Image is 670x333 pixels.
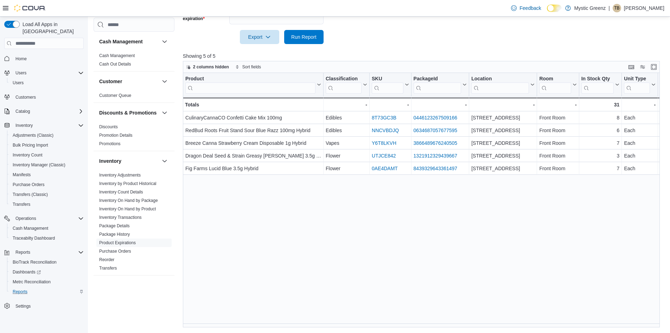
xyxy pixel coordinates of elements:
button: Reports [7,287,87,297]
a: 8439329643361497 [413,166,457,171]
div: Edibles [326,126,367,135]
div: [STREET_ADDRESS] [471,139,535,147]
span: Transfers [13,202,30,207]
div: Front Room [539,113,576,122]
button: Users [13,69,29,77]
div: Unit Type [624,76,650,94]
div: Package URL [413,76,461,94]
button: Inventory Manager (Classic) [7,160,87,170]
span: Settings [15,303,31,309]
span: Settings [13,302,84,310]
button: Operations [1,214,87,223]
a: Package History [99,232,130,237]
a: Inventory On Hand by Package [99,198,158,203]
a: BioTrack Reconciliation [10,258,59,266]
div: [STREET_ADDRESS] [471,152,535,160]
a: Transfers (Classic) [10,190,51,199]
a: 3866489676240505 [413,140,457,146]
span: Manifests [13,172,31,178]
div: Product [185,76,315,82]
button: Inventory [160,157,169,165]
a: Dashboards [10,268,44,276]
div: - [539,100,576,109]
div: Breeze Canna Strawberry Cream Disposable 1g Hybrid [185,139,321,147]
div: Totals [185,100,321,109]
span: Dashboards [10,268,84,276]
span: Manifests [10,171,84,179]
span: BioTrack Reconciliation [10,258,84,266]
button: PackageId [413,76,467,94]
a: 1321912329439667 [413,153,457,159]
div: Location [471,76,529,82]
button: Home [1,53,87,63]
a: 0634687057677595 [413,128,457,133]
span: Home [15,56,27,62]
a: Metrc Reconciliation [10,278,53,286]
button: Inventory [1,121,87,130]
span: Inventory Manager (Classic) [13,162,65,168]
a: 0446123267509166 [413,115,457,121]
span: Inventory Count [13,152,43,158]
span: Operations [13,214,84,223]
button: Location [471,76,535,94]
a: Adjustments (Classic) [10,131,56,140]
a: 8T73GC3B [372,115,396,121]
span: Purchase Orders [99,248,131,254]
a: Transfers [99,266,117,271]
span: Package Details [99,223,130,229]
span: Catalog [15,109,30,114]
div: SKU URL [372,76,403,94]
span: Sort fields [242,64,261,70]
button: Reports [1,247,87,257]
button: Customer [160,77,169,86]
div: PackageId [413,76,461,82]
button: BioTrack Reconciliation [7,257,87,267]
a: Bulk Pricing Import [10,141,51,149]
div: Discounts & Promotions [94,123,174,151]
span: Inventory by Product Historical [99,181,157,186]
div: Room [539,76,571,94]
span: Promotions [99,141,121,147]
span: Inventory Transactions [99,215,142,220]
span: Reorder [99,257,114,263]
button: SKU [372,76,409,94]
button: Enter fullscreen [650,63,658,71]
input: Dark Mode [547,5,562,12]
span: Purchase Orders [10,180,84,189]
span: Cash Management [13,226,48,231]
div: Cash Management [94,51,174,71]
div: 7 [581,164,620,173]
span: Cash Out Details [99,61,131,67]
button: Cash Management [99,38,159,45]
span: Inventory On Hand by Product [99,206,156,212]
button: Keyboard shortcuts [627,63,636,71]
span: Reports [13,289,27,295]
nav: Complex example [4,50,84,329]
a: Product Expirations [99,240,136,245]
button: Settings [1,301,87,311]
button: Cash Management [7,223,87,233]
span: Inventory On Hand by Package [99,198,158,203]
span: Discounts [99,124,118,130]
button: Inventory Count [7,150,87,160]
span: Bulk Pricing Import [10,141,84,149]
a: Home [13,55,30,63]
a: Purchase Orders [10,180,47,189]
a: Inventory Transactions [99,215,142,220]
span: Traceabilty Dashboard [10,234,84,242]
button: Metrc Reconciliation [7,277,87,287]
button: Users [7,78,87,88]
span: Run Report [291,33,317,41]
span: Inventory Manager (Classic) [10,161,84,169]
div: Flower [326,152,367,160]
a: Cash Management [99,53,135,58]
div: Each [624,113,656,122]
button: Adjustments (Classic) [7,130,87,140]
div: - [372,100,409,109]
span: Purchase Orders [13,182,45,187]
div: 7 [581,139,620,147]
span: Bulk Pricing Import [13,142,48,148]
div: Each [624,164,656,173]
div: Front Room [539,139,576,147]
